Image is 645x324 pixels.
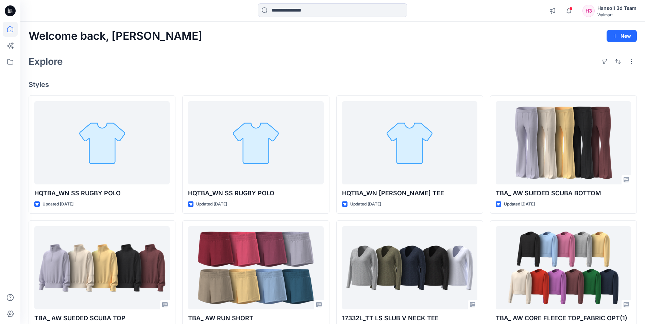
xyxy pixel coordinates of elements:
p: TBA_ AW SUEDED SCUBA BOTTOM [496,188,631,198]
p: HQTBA_WN SS RUGBY POLO [34,188,170,198]
p: TBA_ AW CORE FLEECE TOP_FABRIC OPT(1) [496,313,631,323]
h4: Styles [29,80,637,89]
h2: Welcome back, [PERSON_NAME] [29,30,202,42]
a: TBA_ AW SUEDED SCUBA TOP [34,226,170,309]
p: Updated [DATE] [43,201,73,208]
div: H3 [582,5,595,17]
div: Hansoll 3d Team [597,4,636,12]
h2: Explore [29,56,63,67]
p: Updated [DATE] [504,201,535,208]
a: TBA_ AW RUN SHORT [188,226,323,309]
p: HQTBA_WN [PERSON_NAME] TEE [342,188,477,198]
p: 17332L_TT LS SLUB V NECK TEE [342,313,477,323]
p: Updated [DATE] [196,201,227,208]
div: Walmart [597,12,636,17]
button: New [607,30,637,42]
p: Updated [DATE] [350,201,381,208]
p: HQTBA_WN SS RUGBY POLO [188,188,323,198]
a: HQTBA_WN SS RUGBY POLO [34,101,170,184]
a: HQTBA_WN SS RUGBY POLO [188,101,323,184]
p: TBA_ AW RUN SHORT [188,313,323,323]
a: TBA_ AW SUEDED SCUBA BOTTOM [496,101,631,184]
p: TBA_ AW SUEDED SCUBA TOP [34,313,170,323]
a: HQTBA_WN SS RINGER TEE [342,101,477,184]
a: TBA_ AW CORE FLEECE TOP_FABRIC OPT(1) [496,226,631,309]
a: 17332L_TT LS SLUB V NECK TEE [342,226,477,309]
